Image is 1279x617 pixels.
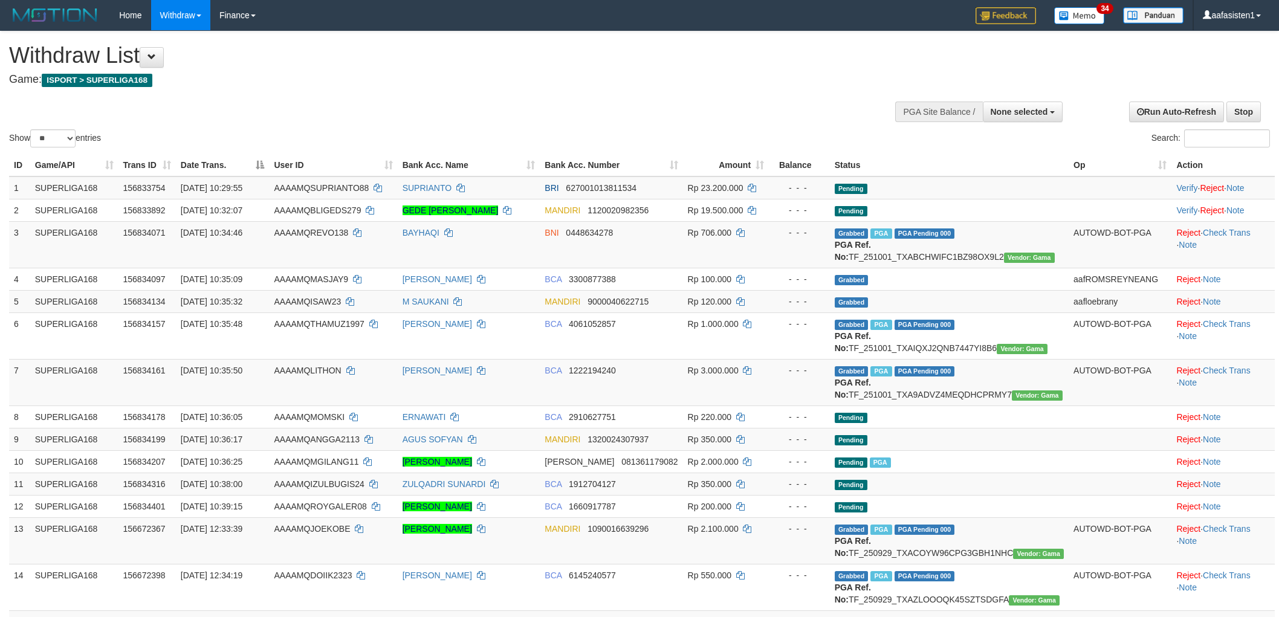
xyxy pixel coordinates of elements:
td: 3 [9,221,30,268]
th: Op: activate to sort column ascending [1069,154,1171,176]
span: Marked by aafsoycanthlai [870,320,892,330]
td: 13 [9,517,30,564]
span: [DATE] 10:29:55 [181,183,242,193]
th: Date Trans.: activate to sort column descending [176,154,270,176]
th: ID [9,154,30,176]
span: [DATE] 10:36:05 [181,412,242,422]
span: PGA Pending [895,571,955,581]
a: Reject [1176,412,1200,422]
b: PGA Ref. No: [835,331,871,353]
span: 156834178 [123,412,166,422]
span: 156834401 [123,502,166,511]
td: SUPERLIGA168 [30,517,118,564]
div: - - - [774,273,825,285]
button: None selected [983,102,1063,122]
td: · [1171,428,1275,450]
span: Copy 6145240577 to clipboard [569,570,616,580]
td: SUPERLIGA168 [30,564,118,610]
span: 156834157 [123,319,166,329]
td: SUPERLIGA168 [30,359,118,405]
span: PGA Pending [895,228,955,239]
a: Note [1226,205,1245,215]
span: Copy 9000040622715 to clipboard [588,297,649,306]
td: 2 [9,199,30,221]
td: 1 [9,176,30,199]
span: 156834097 [123,274,166,284]
a: Reject [1176,524,1200,534]
td: SUPERLIGA168 [30,312,118,359]
a: ERNAWATI [403,412,446,422]
div: - - - [774,411,825,423]
td: · [1171,290,1275,312]
td: AUTOWD-BOT-PGA [1069,517,1171,564]
span: Copy 1660917787 to clipboard [569,502,616,511]
td: 6 [9,312,30,359]
span: ISPORT > SUPERLIGA168 [42,74,152,87]
td: 9 [9,428,30,450]
label: Show entries [9,129,101,147]
td: 11 [9,473,30,495]
th: Bank Acc. Number: activate to sort column ascending [540,154,682,176]
td: aafROMSREYNEANG [1069,268,1171,290]
a: [PERSON_NAME] [403,502,472,511]
span: [DATE] 10:35:50 [181,366,242,375]
span: 156672367 [123,524,166,534]
a: Reject [1176,319,1200,329]
span: Marked by aafsengchandara [870,525,892,535]
span: [DATE] 12:33:39 [181,524,242,534]
a: [PERSON_NAME] [403,524,472,534]
span: Pending [835,206,867,216]
td: · [1171,473,1275,495]
img: panduan.png [1123,7,1183,24]
span: 156834134 [123,297,166,306]
select: Showentries [30,129,76,147]
span: Rp 3.000.000 [688,366,739,375]
a: Check Trans [1203,319,1251,329]
span: AAAAMQJOEKOBE [274,524,350,534]
th: Game/API: activate to sort column ascending [30,154,118,176]
div: - - - [774,204,825,216]
a: Verify [1176,205,1197,215]
span: 156834207 [123,457,166,467]
span: [DATE] 10:39:15 [181,502,242,511]
span: PGA Pending [895,525,955,535]
span: 34 [1096,3,1113,14]
td: 10 [9,450,30,473]
span: Grabbed [835,320,869,330]
span: AAAAMQISAW23 [274,297,341,306]
span: 156833754 [123,183,166,193]
th: Balance [769,154,830,176]
td: 7 [9,359,30,405]
td: SUPERLIGA168 [30,473,118,495]
span: Copy 3300877388 to clipboard [569,274,616,284]
td: SUPERLIGA168 [30,199,118,221]
span: AAAAMQSUPRIANTO88 [274,183,369,193]
input: Search: [1184,129,1270,147]
span: Grabbed [835,525,869,535]
a: M SAUKANI [403,297,449,306]
div: - - - [774,433,825,445]
td: · · [1171,312,1275,359]
span: Rp 120.000 [688,297,731,306]
a: [PERSON_NAME] [403,319,472,329]
span: Copy 1120020982356 to clipboard [588,205,649,215]
span: Rp 200.000 [688,502,731,511]
span: Grabbed [835,275,869,285]
span: BCA [545,274,562,284]
span: Copy 627001013811534 to clipboard [566,183,636,193]
span: MANDIRI [545,205,580,215]
span: Rp 1.000.000 [688,319,739,329]
span: Vendor URL: https://trx31.1velocity.biz [1013,549,1064,559]
a: Reject [1176,457,1200,467]
span: BCA [545,319,562,329]
span: PGA Pending [895,366,955,376]
span: Vendor URL: https://trx31.1velocity.biz [997,344,1047,354]
span: [DATE] 12:34:19 [181,570,242,580]
span: Copy 1320024307937 to clipboard [588,434,649,444]
span: Rp 220.000 [688,412,731,422]
span: AAAAMQDOIIK2323 [274,570,352,580]
span: Rp 706.000 [688,228,731,237]
span: AAAAMQREVO138 [274,228,348,237]
th: Status [830,154,1069,176]
a: Note [1203,297,1221,306]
